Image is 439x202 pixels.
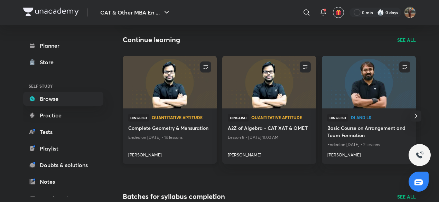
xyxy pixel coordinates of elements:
[40,58,58,66] div: Store
[122,55,217,109] img: new-thumbnail
[23,8,79,18] a: Company Logo
[327,124,410,140] a: Basic Course on Arrangement and Team Formation
[251,115,311,120] a: Quantitative Aptitude
[404,7,416,18] img: Harshit Verma
[23,39,103,52] a: Planner
[128,124,211,133] a: Complete Geometry & Mensuration
[23,80,103,92] h6: SELF STUDY
[351,115,410,119] span: DI and LR
[377,9,384,16] img: streak
[23,175,103,189] a: Notes
[221,55,317,109] img: new-thumbnail
[397,36,416,44] a: SEE ALL
[23,142,103,155] a: Playlist
[23,158,103,172] a: Doubts & solutions
[322,56,416,108] a: new-thumbnail
[128,133,211,142] p: Ended on [DATE] • 14 lessons
[228,133,311,142] p: Lesson 8 • [DATE] 11:00 AM
[23,92,103,106] a: Browse
[128,114,149,122] span: Hinglish
[415,151,424,159] img: ttu
[152,115,211,120] a: Quantitative Aptitude
[128,149,211,158] a: [PERSON_NAME]
[327,149,410,158] a: [PERSON_NAME]
[228,124,311,133] a: A2Z of Algebra - CAT XAT & OMET
[321,55,417,109] img: new-thumbnail
[123,191,225,202] h2: Batches for syllabus completion
[228,149,311,158] a: [PERSON_NAME]
[123,56,217,108] a: new-thumbnail
[327,140,410,149] p: Ended on [DATE] • 2 lessons
[251,115,311,119] span: Quantitative Aptitude
[222,56,316,108] a: new-thumbnail
[23,8,79,16] img: Company Logo
[123,35,180,45] h2: Continue learning
[335,9,342,16] img: avatar
[351,115,410,120] a: DI and LR
[327,114,348,122] span: Hinglish
[228,114,249,122] span: Hinglish
[333,7,344,18] button: avatar
[23,55,103,69] a: Store
[152,115,211,119] span: Quantitative Aptitude
[23,125,103,139] a: Tests
[397,193,416,200] a: SEE ALL
[23,108,103,122] a: Practice
[96,6,175,19] button: CAT & Other MBA En ...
